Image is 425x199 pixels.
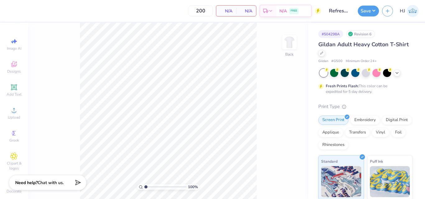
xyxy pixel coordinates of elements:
[188,184,198,190] span: 100 %
[283,36,296,48] img: Back
[7,189,21,194] span: Decorate
[321,166,361,197] img: Standard
[38,180,64,186] span: Chat with us.
[7,92,21,97] span: Add Text
[400,5,419,17] a: HJ
[382,115,412,125] div: Digital Print
[285,52,293,57] div: Back
[291,9,297,13] span: FREE
[318,115,348,125] div: Screen Print
[391,128,406,137] div: Foil
[358,6,379,16] button: Save
[346,59,377,64] span: Minimum Order: 24 +
[331,59,343,64] span: # G500
[15,180,38,186] strong: Need help?
[370,166,410,197] img: Puff Ink
[3,161,25,171] span: Clipart & logos
[189,5,213,16] input: – –
[372,128,389,137] div: Vinyl
[318,41,409,48] span: Gildan Adult Heavy Cotton T-Shirt
[318,128,343,137] div: Applique
[9,138,19,143] span: Greek
[318,59,328,64] span: Gildan
[318,140,348,150] div: Rhinestones
[370,158,383,165] span: Puff Ink
[321,158,338,165] span: Standard
[326,84,359,88] strong: Fresh Prints Flash:
[326,83,402,94] div: This color can be expedited for 5 day delivery.
[407,5,419,17] img: Hughe Josh Cabanete
[279,8,287,14] span: N/A
[346,30,375,38] div: Revision 6
[7,69,21,74] span: Designs
[324,5,355,17] input: Untitled Design
[350,115,380,125] div: Embroidery
[318,103,413,110] div: Print Type
[318,30,343,38] div: # 504298A
[400,7,405,15] span: HJ
[8,115,20,120] span: Upload
[345,128,370,137] div: Transfers
[7,46,21,51] span: Image AI
[220,8,232,14] span: N/A
[240,8,252,14] span: N/A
